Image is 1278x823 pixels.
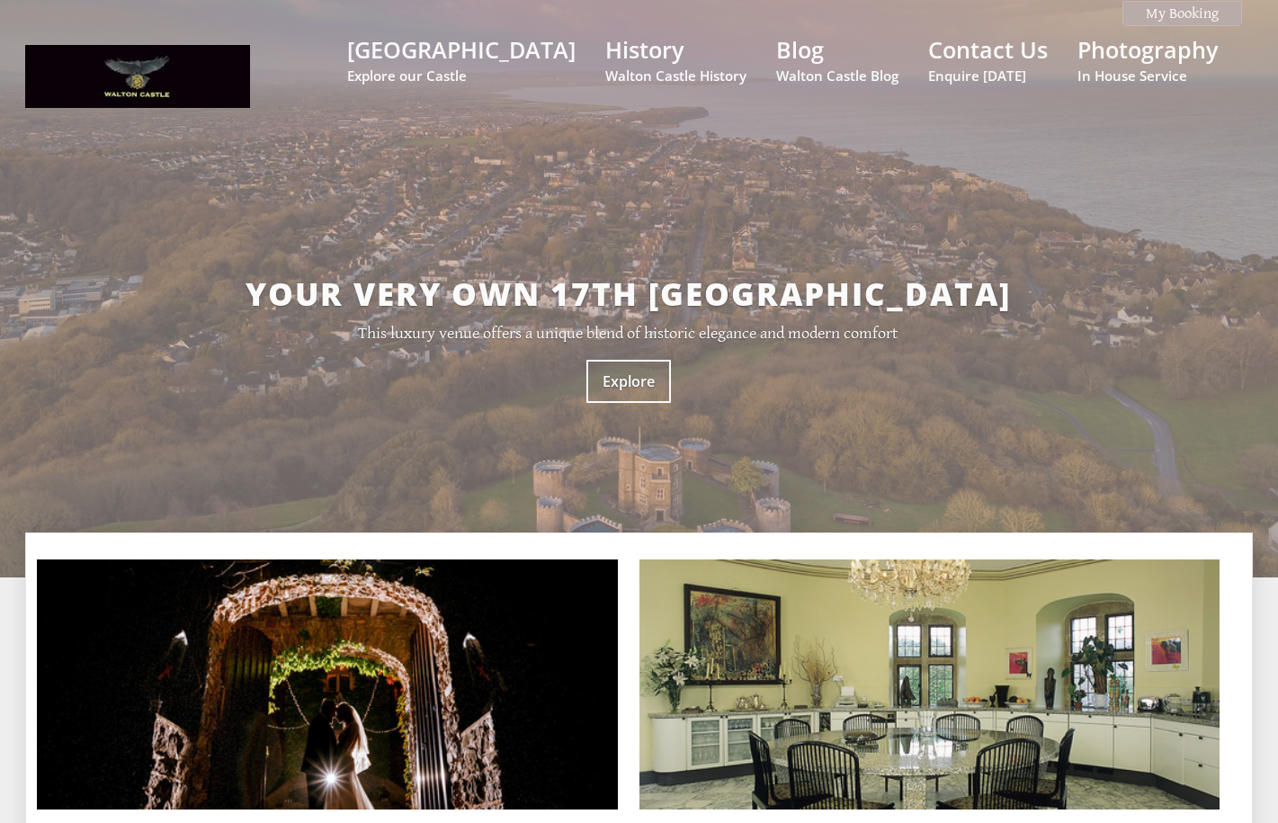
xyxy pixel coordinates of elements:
small: Enquire [DATE] [928,67,1048,85]
p: This luxury venue offers a unique blend of historic elegance and modern comfort [146,324,1111,343]
a: Explore [586,360,671,403]
a: HistoryWalton Castle History [605,34,746,85]
small: Walton Castle Blog [776,67,898,85]
img: 4BDDC37E-CE91-464E-A811-5458A3F3479E.full.JPG [37,559,618,810]
a: My Booking [1122,1,1242,26]
small: Explore our Castle [347,67,576,85]
small: In House Service [1077,67,1218,85]
h2: Your very own 17th [GEOGRAPHIC_DATA] [146,273,1111,315]
a: PhotographyIn House Service [1077,34,1218,85]
a: [GEOGRAPHIC_DATA]Explore our Castle [347,34,576,85]
img: 10339-kitchen-Copy.full.jpg [639,559,1220,810]
a: BlogWalton Castle Blog [776,34,898,85]
a: Contact UsEnquire [DATE] [928,34,1048,85]
img: Walton Castle [25,45,250,108]
small: Walton Castle History [605,67,746,85]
